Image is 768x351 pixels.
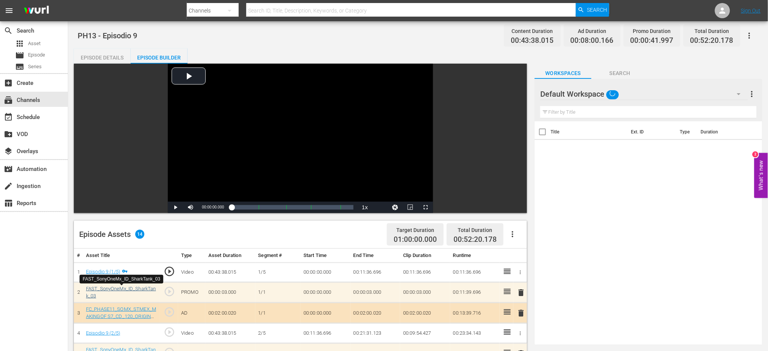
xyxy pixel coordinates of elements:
[450,282,500,303] td: 00:11:39.696
[178,303,205,323] td: AD
[394,225,437,235] div: Target Duration
[394,235,437,244] span: 01:00:00.000
[350,249,400,263] th: End Time
[300,262,350,282] td: 00:00:00.000
[754,153,768,198] button: Open Feedback Widget
[4,199,13,208] span: Reports
[690,26,734,36] div: Total Duration
[300,282,350,303] td: 00:00:00.000
[74,282,83,303] td: 2
[178,262,205,282] td: Video
[18,2,55,20] img: ans4CAIJ8jUAAAAAAAAAAAAAAAAAAAAAAAAgQb4GAAAAAAAAAAAAAAAAAAAAAAAAJMjXAAAAAAAAAAAAAAAAAAAAAAAAgAT5G...
[74,249,83,263] th: #
[78,31,137,40] span: PH13 - Episodio 9
[400,323,450,343] td: 00:09:54.427
[255,323,301,343] td: 2/5
[454,235,497,244] span: 00:52:20.178
[300,323,350,343] td: 00:11:36.696
[576,3,609,17] button: Search
[454,225,497,235] div: Total Duration
[4,130,13,139] span: VOD
[205,323,255,343] td: 00:43:38.015
[4,147,13,156] span: Overlays
[400,282,450,303] td: 00:00:03.000
[164,306,175,318] span: play_circle_outline
[83,249,160,263] th: Asset Title
[630,36,674,45] span: 00:00:41.997
[79,230,144,239] div: Episode Assets
[350,303,400,323] td: 00:02:00.020
[205,262,255,282] td: 00:43:38.015
[74,262,83,282] td: 1
[357,202,372,213] button: Playback Rate
[131,49,188,64] button: Episode Builder
[131,49,188,67] div: Episode Builder
[696,121,742,143] th: Duration
[83,276,160,282] div: FAST_SonyOneMx_ID_SharkTank_03
[74,323,83,343] td: 4
[350,282,400,303] td: 00:00:03.000
[676,121,696,143] th: Type
[535,69,591,78] span: Workspaces
[741,8,761,14] a: Sign Out
[4,26,13,35] span: Search
[450,249,500,263] th: Runtime
[400,249,450,263] th: Clip Duration
[450,303,500,323] td: 00:13:39.716
[255,262,301,282] td: 1/5
[15,39,24,48] span: Asset
[4,165,13,174] span: Automation
[74,49,131,67] div: Episode Details
[591,69,648,78] span: Search
[516,288,526,297] span: delete
[183,202,198,213] button: Mute
[205,303,255,323] td: 00:02:00.020
[626,121,676,143] th: Ext. ID
[300,249,350,263] th: Start Time
[4,96,13,105] span: Channels
[4,113,13,122] span: Schedule
[752,152,759,158] div: 2
[205,282,255,303] td: 00:00:03.000
[450,262,500,282] td: 00:11:36.696
[400,303,450,323] td: 00:02:00.020
[164,266,175,277] span: play_circle_outline
[86,286,156,299] a: FAST_SonyOneMx_ID_SharkTank_03
[15,51,24,60] span: Episode
[516,287,526,298] button: delete
[511,36,554,45] span: 00:43:38.015
[135,230,144,239] span: 14
[202,205,224,209] span: 00:00:00.000
[178,323,205,343] td: Video
[350,262,400,282] td: 00:11:36.696
[748,89,757,99] span: more_vert
[74,49,131,64] button: Episode Details
[255,249,301,263] th: Segment #
[255,303,301,323] td: 1/1
[164,286,175,297] span: play_circle_outline
[350,323,400,343] td: 00:21:31.123
[28,63,42,71] span: Series
[205,249,255,263] th: Asset Duration
[178,249,205,263] th: Type
[15,62,24,71] span: Series
[74,303,83,323] td: 3
[4,78,13,88] span: Create
[300,303,350,323] td: 00:00:00.000
[516,309,526,318] span: delete
[690,36,734,45] span: 00:52:20.178
[418,202,433,213] button: Fullscreen
[587,3,607,17] span: Search
[231,205,353,210] div: Progress Bar
[388,202,403,213] button: Jump To Time
[168,64,433,213] div: Video Player
[630,26,674,36] div: Promo Duration
[540,83,748,105] div: Default Workspace
[178,282,205,303] td: PROMO
[571,36,614,45] span: 00:08:00.166
[571,26,614,36] div: Ad Duration
[168,202,183,213] button: Play
[516,307,526,318] button: delete
[86,306,157,326] a: FC_PHASE11_SOMX_STMEX_MAKINGOF S7_CD_120_ORIGINAL_v2
[5,6,14,15] span: menu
